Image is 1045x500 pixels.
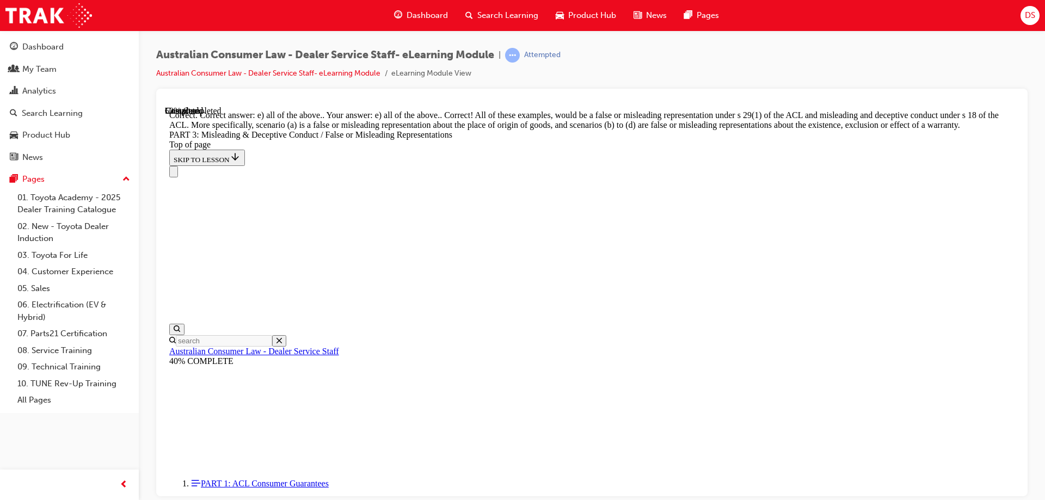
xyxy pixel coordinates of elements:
[556,9,564,22] span: car-icon
[120,478,128,492] span: prev-icon
[4,250,850,260] div: 40% COMPLETE
[10,65,18,75] span: people-icon
[394,9,402,22] span: guage-icon
[568,9,616,22] span: Product Hub
[697,9,719,22] span: Pages
[391,67,471,80] li: eLearning Module View
[547,4,625,27] a: car-iconProduct Hub
[407,9,448,22] span: Dashboard
[4,218,20,229] button: Open search menu
[156,49,494,61] span: Australian Consumer Law - Dealer Service Staff- eLearning Module
[684,9,692,22] span: pages-icon
[5,3,92,28] img: Trak
[4,103,134,124] a: Search Learning
[4,34,850,44] div: Top of page
[477,9,538,22] span: Search Learning
[625,4,675,27] a: news-iconNews
[13,359,134,375] a: 09. Technical Training
[385,4,457,27] a: guage-iconDashboard
[4,169,134,189] button: Pages
[13,247,134,264] a: 03. Toyota For Life
[13,280,134,297] a: 05. Sales
[10,109,17,119] span: search-icon
[4,125,134,145] a: Product Hub
[22,107,83,120] div: Search Learning
[4,24,850,34] div: PART 3: Misleading & Deceptive Conduct / False or Misleading Representations
[13,189,134,218] a: 01. Toyota Academy - 2025 Dealer Training Catalogue
[13,375,134,392] a: 10. TUNE Rev-Up Training
[22,85,56,97] div: Analytics
[156,69,380,78] a: Australian Consumer Law - Dealer Service Staff- eLearning Module
[1021,6,1040,25] button: DS
[13,263,134,280] a: 04. Customer Experience
[10,153,18,163] span: news-icon
[10,87,18,96] span: chart-icon
[22,63,57,76] div: My Team
[13,325,134,342] a: 07. Parts21 Certification
[13,342,134,359] a: 08. Service Training
[4,37,134,57] a: Dashboard
[457,4,547,27] a: search-iconSearch Learning
[675,4,728,27] a: pages-iconPages
[9,50,76,58] span: SKIP TO LESSON
[122,172,130,187] span: up-icon
[4,35,134,169] button: DashboardMy TeamAnalyticsSearch LearningProduct HubNews
[13,392,134,409] a: All Pages
[4,60,13,71] button: Close navigation menu
[22,173,45,186] div: Pages
[22,129,70,141] div: Product Hub
[13,297,134,325] a: 06. Electrification (EV & Hybrid)
[11,229,107,240] input: Search
[4,44,80,60] button: SKIP TO LESSON
[4,147,134,168] a: News
[4,81,134,101] a: Analytics
[634,9,642,22] span: news-icon
[465,9,473,22] span: search-icon
[646,9,667,22] span: News
[1025,9,1035,22] span: DS
[10,175,18,184] span: pages-icon
[10,131,18,140] span: car-icon
[505,48,520,63] span: learningRecordVerb_ATTEMPT-icon
[4,59,134,79] a: My Team
[524,50,561,60] div: Attempted
[499,49,501,61] span: |
[4,4,850,24] div: Correct. Correct answer: e) all of the above.. Your answer: e) all of the above.. Correct! All of...
[22,151,43,164] div: News
[4,240,174,250] a: Australian Consumer Law - Dealer Service Staff
[107,229,121,240] button: Close search menu
[10,42,18,52] span: guage-icon
[22,41,64,53] div: Dashboard
[13,218,134,247] a: 02. New - Toyota Dealer Induction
